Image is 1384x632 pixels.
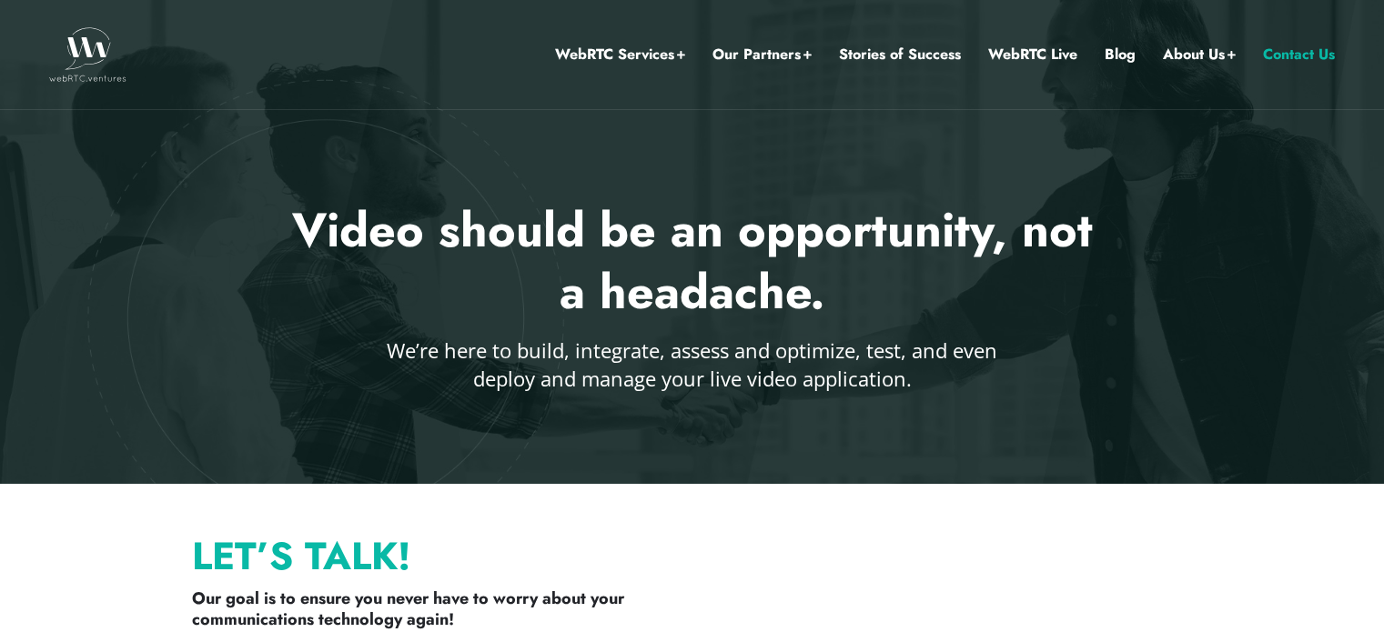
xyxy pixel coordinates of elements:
[1163,43,1236,66] a: About Us
[839,43,961,66] a: Stories of Success
[192,588,674,631] p: Our goal is to ensure you never have to worry about your communications technology again!
[1263,43,1335,66] a: Contact Us
[988,43,1077,66] a: WebRTC Live
[49,27,126,82] img: WebRTC.ventures
[712,43,812,66] a: Our Partners
[384,336,1001,393] p: We’re here to build, integrate, assess and optimize, test, and even deploy and manage your live v...
[1105,43,1136,66] a: Blog
[192,543,674,570] p: Let’s Talk!
[281,200,1104,323] h2: Video should be an opportunity, not a headache.
[555,43,685,66] a: WebRTC Services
